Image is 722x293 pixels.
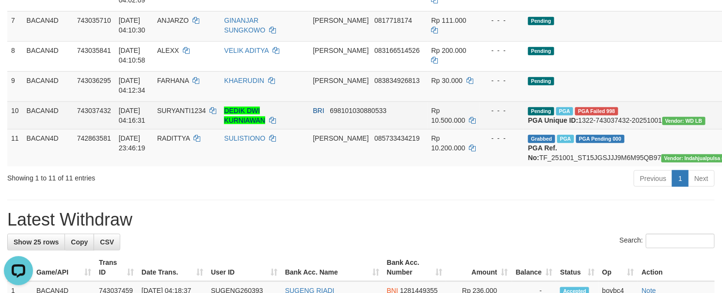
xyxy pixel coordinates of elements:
span: Copy 083166514526 to clipboard [374,47,419,54]
th: Date Trans.: activate to sort column ascending [138,254,207,281]
span: [PERSON_NAME] [313,47,369,54]
th: Bank Acc. Name: activate to sort column ascending [281,254,383,281]
a: SULISTIONO [224,134,265,142]
span: Rp 10.500.000 [432,107,465,124]
a: VELIK ADITYA [224,47,269,54]
span: Copy 085733434219 to clipboard [374,134,419,142]
span: Marked by bovbc4 [557,135,574,143]
span: Copy 083834926813 to clipboard [374,77,419,84]
span: BRI [313,107,324,114]
button: Open LiveChat chat widget [4,4,33,33]
span: [DATE] 04:16:31 [119,107,145,124]
td: BACAN4D [23,11,73,41]
span: [PERSON_NAME] [313,134,369,142]
th: Action [638,254,715,281]
td: 10 [7,101,23,129]
div: Showing 1 to 11 of 11 entries [7,169,293,183]
span: Copy [71,238,88,246]
span: PGA Pending [576,135,625,143]
a: Show 25 rows [7,234,65,250]
th: Op: activate to sort column ascending [598,254,638,281]
span: Marked by bovbc4 [556,107,573,115]
a: CSV [94,234,120,250]
span: Rp 30.000 [432,77,463,84]
td: 9 [7,71,23,101]
td: 7 [7,11,23,41]
b: PGA Unique ID: [528,116,578,124]
span: [DATE] 04:12:34 [119,77,145,94]
td: BACAN4D [23,101,73,129]
td: BACAN4D [23,41,73,71]
td: BACAN4D [23,71,73,101]
span: ALEXX [157,47,179,54]
td: BACAN4D [23,129,73,166]
span: FARHANA [157,77,189,84]
a: Next [688,170,715,187]
span: Pending [528,107,554,115]
span: Pending [528,17,554,25]
div: - - - [483,76,520,85]
span: Vendor URL: https://dashboard.q2checkout.com/secure [662,117,706,125]
span: [PERSON_NAME] [313,77,369,84]
th: User ID: activate to sort column ascending [207,254,281,281]
div: - - - [483,106,520,115]
a: Previous [634,170,673,187]
a: DEDIK DWI KURNIAWAN [224,107,265,124]
span: CSV [100,238,114,246]
span: [DATE] 23:46:19 [119,134,145,152]
div: - - - [483,16,520,25]
th: Amount: activate to sort column ascending [446,254,512,281]
span: [DATE] 04:10:30 [119,16,145,34]
a: Copy [64,234,94,250]
h1: Latest Withdraw [7,210,715,229]
span: Copy 698101030880533 to clipboard [330,107,386,114]
a: KHAERUDIN [224,77,264,84]
span: 743036295 [77,77,111,84]
a: GINANJAR SUNGKOWO [224,16,265,34]
span: ANJARZO [157,16,189,24]
b: PGA Ref. No: [528,144,557,162]
span: 742863581 [77,134,111,142]
a: 1 [672,170,689,187]
input: Search: [646,234,715,248]
label: Search: [620,234,715,248]
span: PGA Error [575,107,618,115]
span: Rp 200.000 [432,47,466,54]
span: Rp 111.000 [432,16,466,24]
div: - - - [483,133,520,143]
span: [PERSON_NAME] [313,16,369,24]
span: Copy 0817718174 to clipboard [374,16,412,24]
span: 743037432 [77,107,111,114]
span: 743035710 [77,16,111,24]
div: - - - [483,46,520,55]
span: Grabbed [528,135,555,143]
span: Show 25 rows [14,238,59,246]
td: 11 [7,129,23,166]
th: Status: activate to sort column ascending [556,254,598,281]
th: Trans ID: activate to sort column ascending [95,254,138,281]
span: [DATE] 04:10:58 [119,47,145,64]
span: Pending [528,77,554,85]
span: Pending [528,47,554,55]
th: Balance: activate to sort column ascending [512,254,557,281]
span: Rp 10.200.000 [432,134,465,152]
th: Bank Acc. Number: activate to sort column ascending [383,254,446,281]
span: 743035841 [77,47,111,54]
span: RADITTYA [157,134,190,142]
td: 8 [7,41,23,71]
span: SURYANTI1234 [157,107,206,114]
th: Game/API: activate to sort column ascending [32,254,95,281]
